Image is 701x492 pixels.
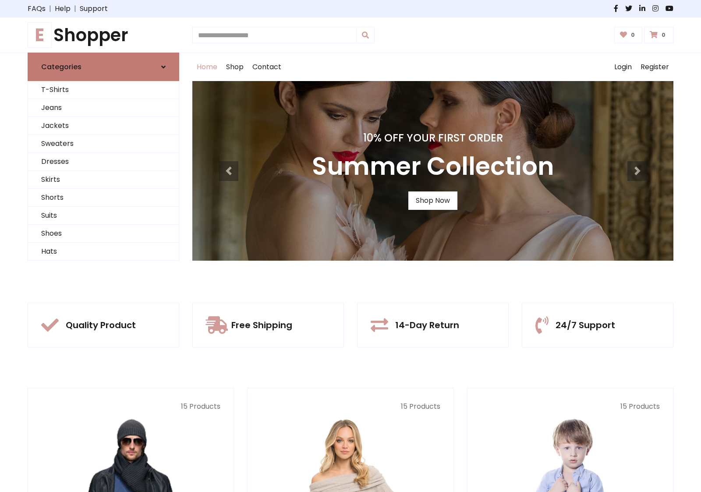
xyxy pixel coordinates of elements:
span: E [28,22,52,48]
span: 0 [659,31,668,39]
a: Jackets [28,117,179,135]
a: Home [192,53,222,81]
a: Dresses [28,153,179,171]
a: 0 [614,27,643,43]
h3: Summer Collection [312,152,554,181]
h5: 24/7 Support [556,320,615,330]
span: | [46,4,55,14]
h1: Shopper [28,25,179,46]
span: | [71,4,80,14]
h5: 14-Day Return [395,320,459,330]
a: Support [80,4,108,14]
a: Contact [248,53,286,81]
h5: Free Shipping [231,320,292,330]
a: Categories [28,53,179,81]
a: Skirts [28,171,179,189]
a: Shop [222,53,248,81]
a: Register [636,53,673,81]
p: 15 Products [261,401,440,412]
h5: Quality Product [66,320,136,330]
a: Suits [28,207,179,225]
a: EShopper [28,25,179,46]
a: T-Shirts [28,81,179,99]
a: 0 [644,27,673,43]
p: 15 Products [41,401,220,412]
a: Login [610,53,636,81]
a: Hats [28,243,179,261]
a: Shorts [28,189,179,207]
h6: Categories [41,63,81,71]
h4: 10% Off Your First Order [312,132,554,145]
a: FAQs [28,4,46,14]
a: Help [55,4,71,14]
a: Sweaters [28,135,179,153]
a: Jeans [28,99,179,117]
span: 0 [629,31,637,39]
a: Shop Now [408,191,457,210]
p: 15 Products [481,401,660,412]
a: Shoes [28,225,179,243]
